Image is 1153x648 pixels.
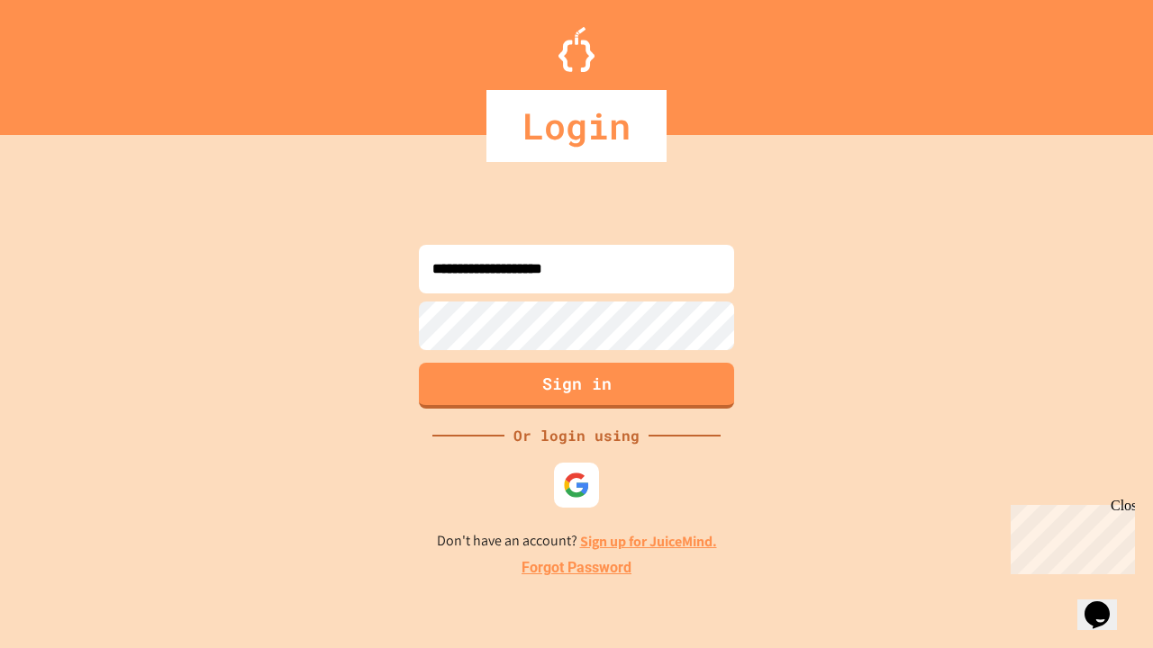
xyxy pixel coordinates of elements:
iframe: chat widget [1077,576,1135,630]
a: Forgot Password [522,557,631,579]
img: Logo.svg [558,27,595,72]
img: google-icon.svg [563,472,590,499]
div: Chat with us now!Close [7,7,124,114]
button: Sign in [419,363,734,409]
a: Sign up for JuiceMind. [580,532,717,551]
div: Or login using [504,425,649,446]
p: Don't have an account? [437,530,717,553]
iframe: chat widget [1003,498,1135,574]
div: Login [486,90,667,162]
